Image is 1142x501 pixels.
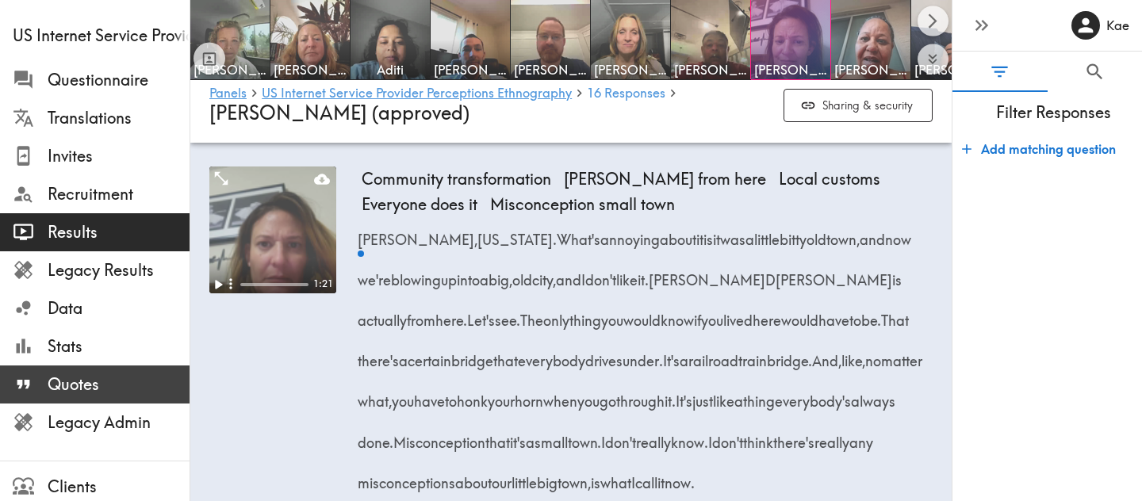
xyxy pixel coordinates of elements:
span: under. [623,335,663,376]
span: now [885,214,911,254]
span: is [892,254,902,295]
span: railroad [688,335,738,376]
span: go [600,376,616,416]
span: like [616,254,638,295]
span: annoying [600,214,660,254]
button: Add matching question [956,133,1122,165]
span: your [488,376,515,416]
span: blowing [391,254,441,295]
span: honk [457,376,488,416]
span: [PERSON_NAME] [674,61,747,78]
span: it. [638,254,649,295]
span: The [520,295,543,335]
span: Invites [48,145,190,167]
span: thing [569,295,601,335]
span: town, [826,214,860,254]
span: small [535,416,568,457]
span: city, [532,254,556,295]
span: a [399,335,408,376]
span: [PERSON_NAME] [194,61,266,78]
span: Let's [467,295,495,335]
span: a [526,416,535,457]
span: Misconception [393,416,485,457]
span: was [720,214,745,254]
span: [PERSON_NAME] [514,61,587,78]
span: would [781,295,818,335]
span: I [601,416,605,457]
span: lived [723,295,753,335]
span: old [512,254,532,295]
span: know. [671,416,708,457]
span: [PERSON_NAME] [754,61,827,78]
span: I [581,254,585,295]
span: Aditi [354,61,427,78]
button: Expand to show all items [918,44,948,75]
span: have [414,376,445,416]
span: have [818,295,849,335]
span: Clients [48,476,190,498]
span: what [600,457,631,498]
span: Stats [48,335,190,358]
span: Community transformation [355,166,558,192]
span: little [754,214,780,254]
span: Everyone does it [355,192,484,217]
span: Results [48,221,190,243]
span: through [616,376,665,416]
span: Recruitment [48,183,190,205]
span: would [623,295,661,335]
span: Quotes [48,373,190,396]
span: horn [515,376,543,416]
span: if [694,295,701,335]
span: know [661,295,694,335]
span: to [849,295,861,335]
span: up [441,254,457,295]
span: Legacy Admin [48,411,190,434]
span: and [556,254,581,295]
span: here. [435,295,467,335]
span: [PERSON_NAME] [649,254,765,295]
span: [PERSON_NAME] from here [558,166,772,192]
span: it's [510,416,526,457]
span: Legacy Results [48,259,190,281]
span: is [703,214,713,254]
span: there's [773,416,814,457]
span: think [743,416,773,457]
span: misconceptions [358,457,455,498]
span: always [851,376,895,416]
span: and [860,214,885,254]
span: Filter Responses [965,101,1142,124]
span: [PERSON_NAME], [358,214,477,254]
span: you [392,376,414,416]
span: [PERSON_NAME] [914,61,987,78]
span: actually [358,295,407,335]
span: What's [557,214,600,254]
span: [PERSON_NAME] [834,61,907,78]
span: big [537,457,558,498]
span: only [543,295,569,335]
a: 16 Responses [587,86,665,101]
span: thing [743,376,775,416]
span: I [631,457,635,498]
span: like, [841,335,865,376]
span: [PERSON_NAME] [776,254,892,295]
span: don't [712,416,743,457]
span: it [657,457,665,498]
span: you [577,376,600,416]
span: That [881,295,909,335]
span: certain [408,335,451,376]
span: Local customs [772,166,887,192]
div: 1:21 [308,277,336,291]
span: [PERSON_NAME] [594,61,667,78]
span: everybody [518,335,585,376]
span: about [660,214,696,254]
span: drives [585,335,623,376]
span: no [865,335,881,376]
span: And, [812,335,841,376]
span: that [493,335,518,376]
span: really [636,416,671,457]
span: a [734,376,743,416]
button: Sharing & security [784,89,933,123]
span: is [591,457,600,498]
span: everybody's [775,376,851,416]
span: now. [665,457,695,498]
